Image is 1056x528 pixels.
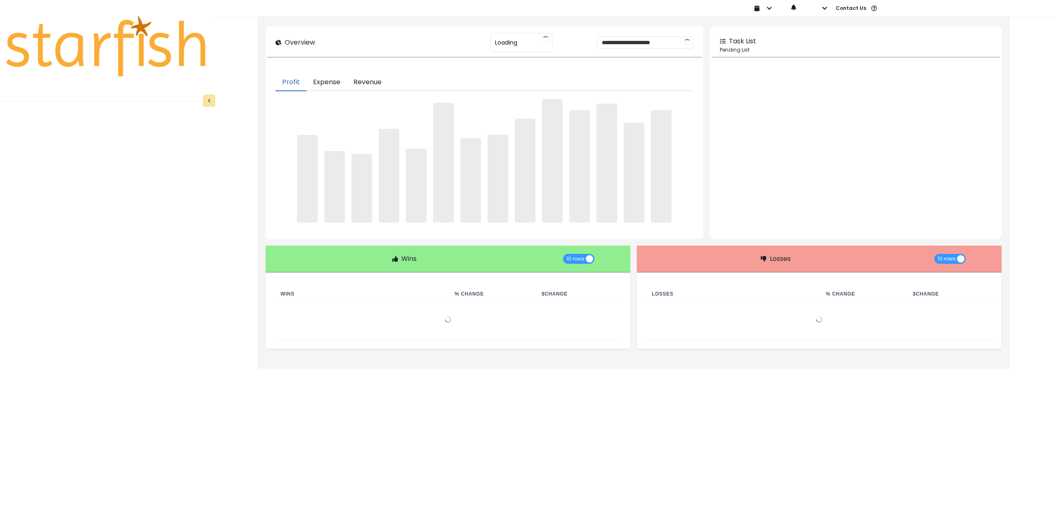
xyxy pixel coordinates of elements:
span: ‌ [351,154,372,222]
span: 10 rows [938,254,956,264]
span: ‌ [515,118,535,222]
span: ‌ [324,151,345,222]
p: Losses [770,254,791,264]
th: % Change [448,289,535,299]
span: ‌ [624,123,644,223]
th: $ Change [906,289,993,299]
span: ‌ [297,135,318,223]
span: 10 rows [566,254,585,264]
p: Overview [285,38,315,47]
span: ‌ [542,99,563,223]
th: Losses [645,289,819,299]
span: ‌ [379,129,399,222]
span: ‌ [651,110,672,223]
span: ‌ [406,149,427,223]
th: $ Change [535,289,622,299]
span: ‌ [569,110,590,223]
span: ‌ [433,103,454,223]
button: Profit [276,74,306,91]
th: Wins [274,289,448,299]
button: Expense [306,74,347,91]
span: ‌ [596,104,617,222]
p: Wins [401,254,417,264]
button: Revenue [347,74,388,91]
span: Loading [495,34,517,51]
th: % Change [819,289,906,299]
p: Pending List [720,46,992,54]
p: Task List [729,36,756,46]
span: ‌ [488,135,508,222]
span: ‌ [460,138,481,222]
